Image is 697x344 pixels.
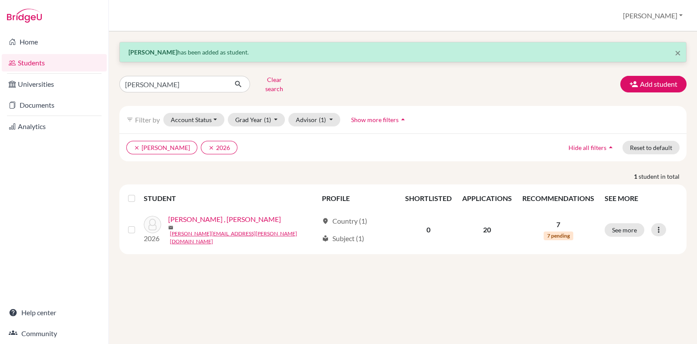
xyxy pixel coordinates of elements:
[201,141,237,154] button: clear2026
[399,115,407,124] i: arrow_drop_up
[168,225,173,230] span: mail
[457,188,517,209] th: APPLICATIONS
[522,219,594,230] p: 7
[561,141,623,154] button: Hide all filtersarrow_drop_up
[163,113,224,126] button: Account Status
[2,54,107,72] a: Students
[170,230,318,245] a: [PERSON_NAME][EMAIL_ADDRESS][PERSON_NAME][DOMAIN_NAME]
[134,145,140,151] i: clear
[568,144,606,151] span: Hide all filters
[2,96,107,114] a: Documents
[129,48,177,56] strong: [PERSON_NAME]
[322,216,367,226] div: Country (1)
[623,141,680,154] button: Reset to default
[129,48,677,57] p: has been added as student.
[619,7,687,24] button: [PERSON_NAME]
[126,116,133,123] i: filter_list
[2,118,107,135] a: Analytics
[400,188,457,209] th: SHORTLISTED
[544,232,573,240] span: 7 pending
[250,73,298,95] button: Clear search
[119,76,227,92] input: Find student by name...
[2,75,107,93] a: Universities
[620,76,687,92] button: Add student
[126,141,197,154] button: clear[PERSON_NAME]
[144,216,161,233] img: Jonan , Dalvin Diraviam
[168,214,281,225] a: [PERSON_NAME] , [PERSON_NAME]
[517,188,599,209] th: RECOMMENDATIONS
[400,209,457,251] td: 0
[317,188,400,209] th: PROFILE
[319,116,326,123] span: (1)
[599,188,683,209] th: SEE MORE
[675,48,681,58] button: Close
[322,218,329,225] span: location_on
[634,172,639,181] strong: 1
[606,143,615,152] i: arrow_drop_up
[344,113,415,126] button: Show more filtersarrow_drop_up
[457,209,517,251] td: 20
[288,113,340,126] button: Advisor(1)
[322,233,364,244] div: Subject (1)
[144,233,161,244] p: 2026
[639,172,687,181] span: student in total
[2,304,107,321] a: Help center
[351,116,399,123] span: Show more filters
[7,9,42,23] img: Bridge-U
[228,113,285,126] button: Grad Year(1)
[144,188,317,209] th: STUDENT
[208,145,214,151] i: clear
[2,325,107,342] a: Community
[264,116,271,123] span: (1)
[135,116,160,124] span: Filter by
[2,33,107,51] a: Home
[605,223,644,237] button: See more
[675,46,681,59] span: ×
[322,235,329,242] span: local_library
